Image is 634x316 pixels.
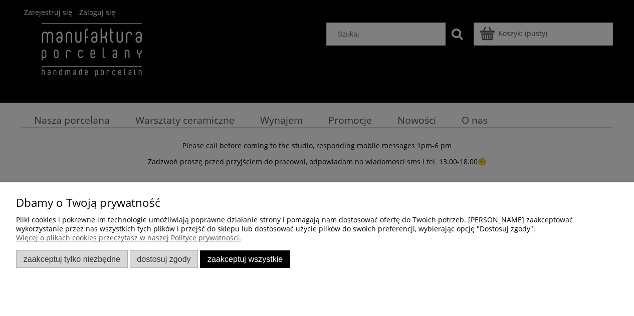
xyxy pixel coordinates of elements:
a: Więcej o plikach cookies przeczytasz w naszej Polityce prywatności. [16,233,241,242]
p: Dbamy o Twoją prywatność [16,198,618,207]
button: Zaakceptuj tylko niezbędne [16,250,128,268]
button: Zaakceptuj wszystkie [200,250,290,268]
button: Dostosuj zgody [130,250,198,268]
p: Pliki cookies i pokrewne im technologie umożliwiają poprawne działanie strony i pomagają nam dost... [16,215,618,233]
